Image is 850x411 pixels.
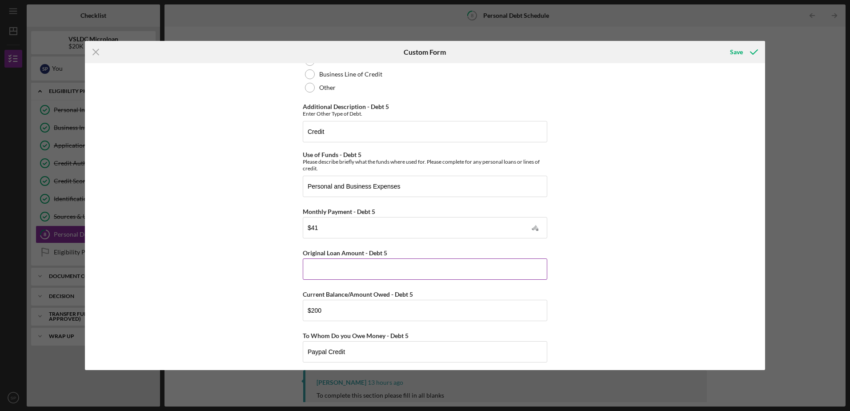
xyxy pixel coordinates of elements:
label: Current Balance/Amount Owed - Debt 5 [303,290,413,298]
label: Monthly Payment - Debt 5 [303,208,375,215]
label: Other [319,84,336,91]
label: To Whom Do you Owe Money - Debt 5 [303,332,409,339]
h6: Custom Form [404,48,446,56]
label: Additional Description - Debt 5 [303,103,389,110]
div: Enter Other Type of Debt. [303,110,547,117]
div: Please describe briefly what the funds where used for. Please complete for any personal loans or ... [303,158,547,172]
div: Save [730,43,743,61]
label: Use of Funds - Debt 5 [303,151,361,158]
button: Save [721,43,765,61]
label: Original Loan Amount - Debt 5 [303,249,387,257]
label: Business Line of Credit [319,71,382,78]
